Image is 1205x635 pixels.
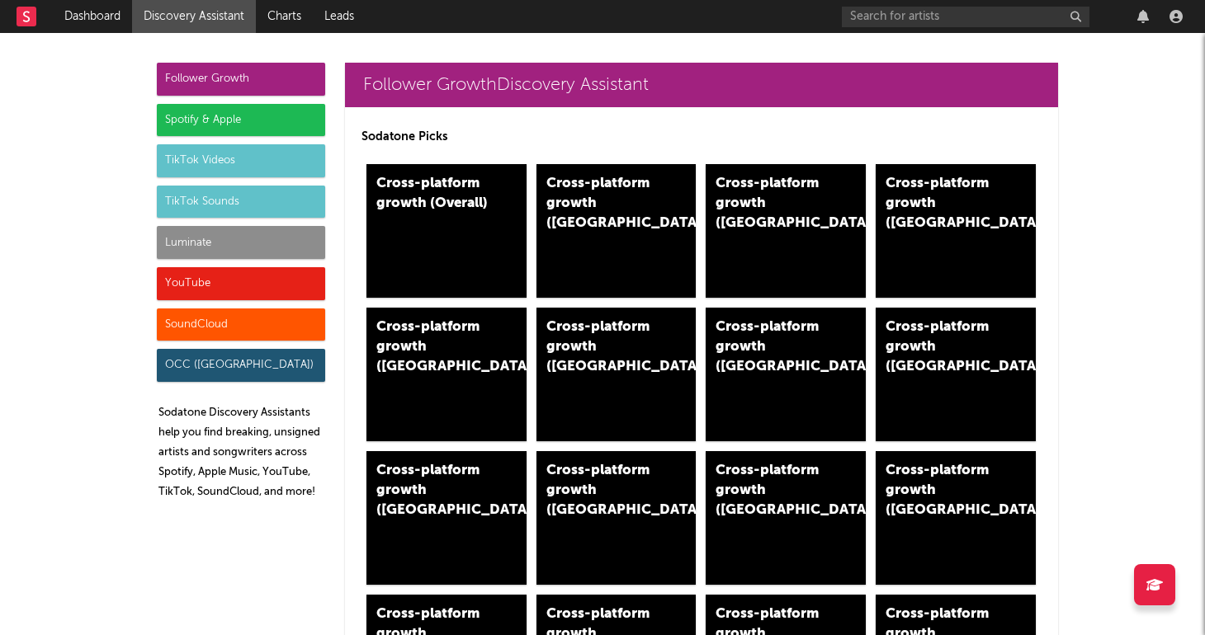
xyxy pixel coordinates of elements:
a: Cross-platform growth ([GEOGRAPHIC_DATA]) [366,451,527,585]
div: Cross-platform growth ([GEOGRAPHIC_DATA]) [376,461,489,520]
a: Cross-platform growth ([GEOGRAPHIC_DATA]) [536,308,697,441]
div: Cross-platform growth ([GEOGRAPHIC_DATA]/GSA) [716,317,828,377]
div: Cross-platform growth ([GEOGRAPHIC_DATA]) [716,174,828,233]
a: Cross-platform growth (Overall) [366,164,527,298]
div: Cross-platform growth ([GEOGRAPHIC_DATA]) [546,317,659,377]
div: Cross-platform growth ([GEOGRAPHIC_DATA]) [886,317,998,377]
div: Follower Growth [157,63,325,96]
div: YouTube [157,267,325,300]
div: TikTok Sounds [157,186,325,219]
div: Cross-platform growth (Overall) [376,174,489,214]
a: Cross-platform growth ([GEOGRAPHIC_DATA]) [366,308,527,441]
a: Cross-platform growth ([GEOGRAPHIC_DATA]) [876,164,1036,298]
div: Cross-platform growth ([GEOGRAPHIC_DATA]) [376,317,489,377]
div: Cross-platform growth ([GEOGRAPHIC_DATA]) [716,461,828,520]
a: Cross-platform growth ([GEOGRAPHIC_DATA]) [876,451,1036,585]
div: Cross-platform growth ([GEOGRAPHIC_DATA]) [886,461,998,520]
a: Cross-platform growth ([GEOGRAPHIC_DATA]/GSA) [706,308,866,441]
div: OCC ([GEOGRAPHIC_DATA]) [157,349,325,382]
a: Cross-platform growth ([GEOGRAPHIC_DATA]) [706,164,866,298]
div: Cross-platform growth ([GEOGRAPHIC_DATA]) [886,174,998,233]
div: Cross-platform growth ([GEOGRAPHIC_DATA]) [546,174,659,233]
div: Spotify & Apple [157,104,325,137]
a: Cross-platform growth ([GEOGRAPHIC_DATA]) [536,164,697,298]
a: Cross-platform growth ([GEOGRAPHIC_DATA]) [536,451,697,585]
div: Cross-platform growth ([GEOGRAPHIC_DATA]) [546,461,659,520]
a: Cross-platform growth ([GEOGRAPHIC_DATA]) [876,308,1036,441]
div: SoundCloud [157,308,325,341]
input: Search for artists [842,7,1089,27]
div: TikTok Videos [157,144,325,177]
div: Luminate [157,226,325,259]
p: Sodatone Picks [361,127,1042,147]
p: Sodatone Discovery Assistants help you find breaking, unsigned artists and songwriters across Spo... [158,403,325,502]
a: Follower GrowthDiscovery Assistant [345,63,1058,107]
a: Cross-platform growth ([GEOGRAPHIC_DATA]) [706,451,866,585]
